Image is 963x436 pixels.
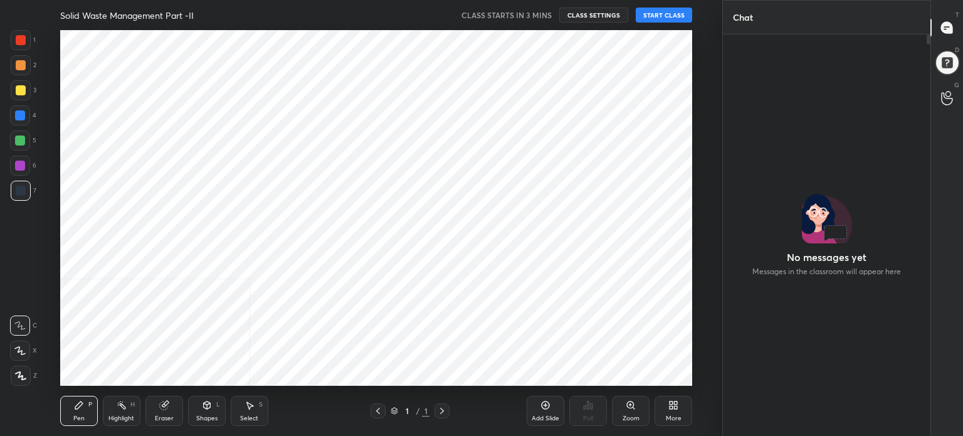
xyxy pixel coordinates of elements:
[259,401,263,408] div: S
[955,10,959,19] p: T
[216,401,220,408] div: L
[11,366,37,386] div: Z
[623,415,639,422] div: Zoom
[73,415,85,422] div: Pen
[10,130,36,151] div: 5
[10,156,36,176] div: 6
[155,415,174,422] div: Eraser
[401,407,413,415] div: 1
[11,80,36,100] div: 3
[955,45,959,55] p: D
[108,415,134,422] div: Highlight
[196,415,218,422] div: Shapes
[422,405,429,417] div: 1
[60,9,194,21] h4: Solid Waste Management Part -II
[954,80,959,90] p: G
[636,8,692,23] button: START CLASS
[532,415,559,422] div: Add Slide
[723,1,763,34] p: Chat
[11,30,36,50] div: 1
[11,55,36,75] div: 2
[130,401,135,408] div: H
[416,407,419,415] div: /
[240,415,258,422] div: Select
[88,401,92,408] div: P
[10,341,37,361] div: X
[666,415,681,422] div: More
[10,316,37,336] div: C
[559,8,628,23] button: CLASS SETTINGS
[11,181,36,201] div: 7
[10,105,36,125] div: 4
[461,9,552,21] h5: CLASS STARTS IN 3 MINS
